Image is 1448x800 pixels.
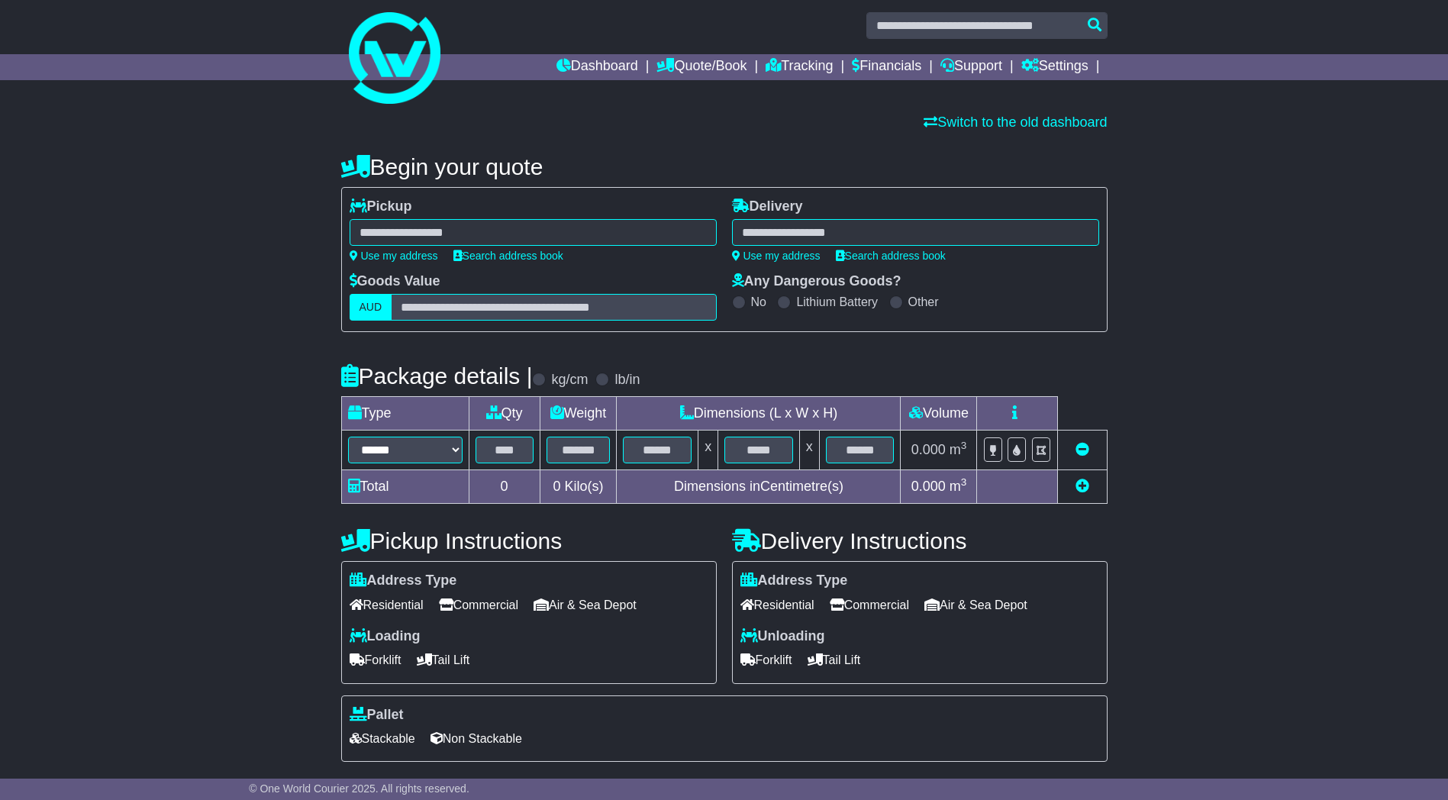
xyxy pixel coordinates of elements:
label: Loading [350,628,421,645]
td: Kilo(s) [540,470,617,504]
a: Financials [852,54,921,80]
a: Search address book [453,250,563,262]
label: Pallet [350,707,404,724]
h4: Delivery Instructions [732,528,1108,553]
sup: 3 [961,440,967,451]
a: Remove this item [1076,442,1089,457]
label: kg/cm [551,372,588,389]
span: Air & Sea Depot [924,593,1027,617]
label: Unloading [740,628,825,645]
span: Non Stackable [431,727,522,750]
a: Search address book [836,250,946,262]
span: Stackable [350,727,415,750]
label: Delivery [732,198,803,215]
span: © One World Courier 2025. All rights reserved. [249,782,469,795]
span: Commercial [830,593,909,617]
label: Any Dangerous Goods? [732,273,901,290]
td: Volume [901,397,977,431]
a: Support [940,54,1002,80]
span: Commercial [439,593,518,617]
td: x [698,431,718,470]
span: Residential [740,593,814,617]
h4: Package details | [341,363,533,389]
span: Forklift [350,648,402,672]
span: 0 [553,479,560,494]
td: Dimensions in Centimetre(s) [617,470,901,504]
td: Qty [469,397,540,431]
td: Total [341,470,469,504]
span: Residential [350,593,424,617]
label: AUD [350,294,392,321]
label: Pickup [350,198,412,215]
a: Dashboard [556,54,638,80]
span: Tail Lift [808,648,861,672]
span: 0.000 [911,442,946,457]
label: Address Type [350,573,457,589]
label: Lithium Battery [796,295,878,309]
span: Forklift [740,648,792,672]
span: m [950,442,967,457]
label: Address Type [740,573,848,589]
a: Use my address [350,250,438,262]
a: Add new item [1076,479,1089,494]
label: lb/in [614,372,640,389]
a: Quote/Book [656,54,747,80]
span: m [950,479,967,494]
sup: 3 [961,476,967,488]
span: Tail Lift [417,648,470,672]
label: No [751,295,766,309]
label: Other [908,295,939,309]
td: 0 [469,470,540,504]
td: Type [341,397,469,431]
h4: Pickup Instructions [341,528,717,553]
span: Air & Sea Depot [534,593,637,617]
td: Dimensions (L x W x H) [617,397,901,431]
a: Settings [1021,54,1088,80]
td: Weight [540,397,617,431]
td: x [799,431,819,470]
a: Switch to the old dashboard [924,115,1107,130]
span: 0.000 [911,479,946,494]
label: Goods Value [350,273,440,290]
a: Use my address [732,250,821,262]
a: Tracking [766,54,833,80]
h4: Begin your quote [341,154,1108,179]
